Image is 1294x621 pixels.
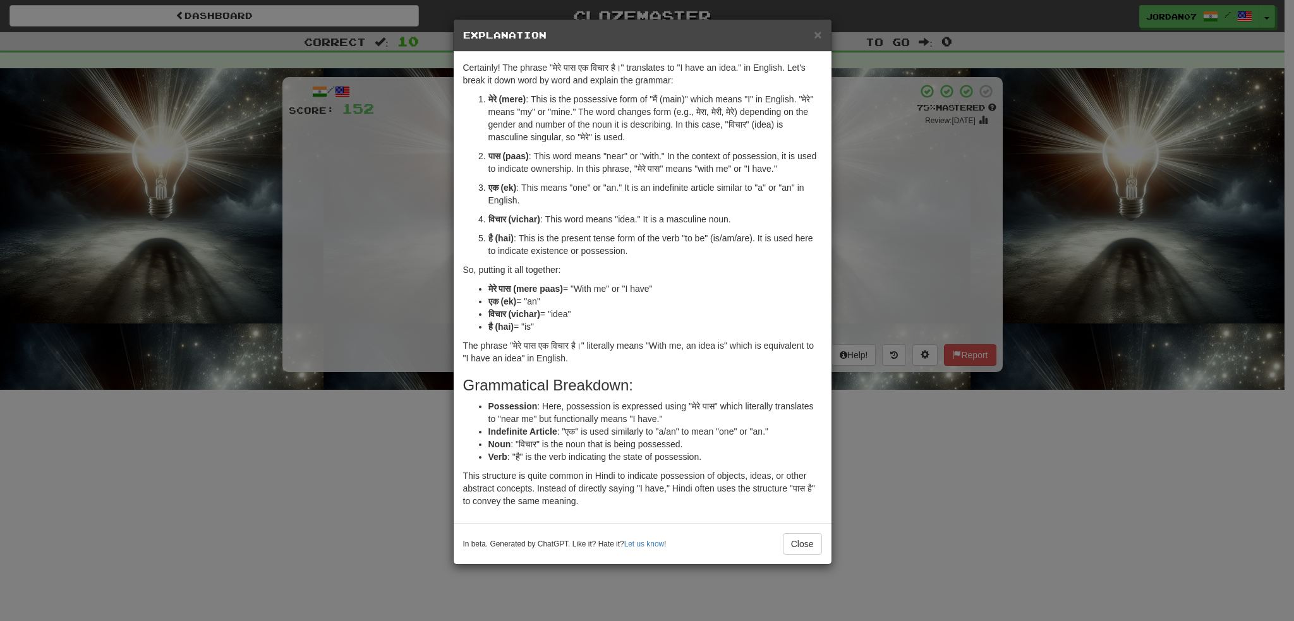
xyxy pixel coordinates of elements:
[488,150,822,175] p: : This word means "near" or "with." In the context of possession, it is used to indicate ownershi...
[488,450,822,463] li: : "है" is the verb indicating the state of possession.
[488,181,822,207] p: : This means "one" or "an." It is an indefinite article similar to "a" or "an" in English.
[488,438,822,450] li: : "विचार" is the noun that is being possessed.
[488,425,822,438] li: : "एक" is used similarly to "a/an" to mean "one" or "an."
[463,469,822,507] p: This structure is quite common in Hindi to indicate possession of objects, ideas, or other abstra...
[488,439,511,449] strong: Noun
[463,263,822,276] p: So, putting it all together:
[488,322,514,332] strong: है (hai)
[488,426,557,437] strong: Indefinite Article
[488,401,538,411] strong: Possession
[488,93,822,143] p: : This is the possessive form of "मैं (main)" which means "I" in English. "मेरे" means "my" or "m...
[488,400,822,425] li: : Here, possession is expressed using "मेरे पास" which literally translates to "near me" but func...
[488,320,822,333] li: = "is"
[783,533,822,555] button: Close
[488,309,540,319] strong: विचार (vichar)
[488,151,529,161] strong: पास (paas)
[488,296,517,306] strong: एक (ek)
[624,540,664,548] a: Let us know
[463,377,822,394] h3: Grammatical Breakdown:
[488,295,822,308] li: = "an"
[814,27,821,42] span: ×
[463,539,667,550] small: In beta. Generated by ChatGPT. Like it? Hate it? !
[488,308,822,320] li: = "idea"
[463,339,822,365] p: The phrase "मेरे पास एक विचार है।" literally means "With me, an idea is" which is equivalent to "...
[488,284,563,294] strong: मेरे पास (mere paas)
[488,213,822,226] p: : This word means "idea." It is a masculine noun.
[488,94,526,104] strong: मेरे (mere)
[488,452,507,462] strong: Verb
[814,28,821,41] button: Close
[488,233,514,243] strong: है (hai)
[463,61,822,87] p: Certainly! The phrase "मेरे पास एक विचार है।" translates to "I have an idea." in English. Let's b...
[488,214,540,224] strong: विचार (vichar)
[488,232,822,257] p: : This is the present tense form of the verb "to be" (is/am/are). It is used here to indicate exi...
[463,29,822,42] h5: Explanation
[488,282,822,295] li: = "With me" or "I have"
[488,183,517,193] strong: एक (ek)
